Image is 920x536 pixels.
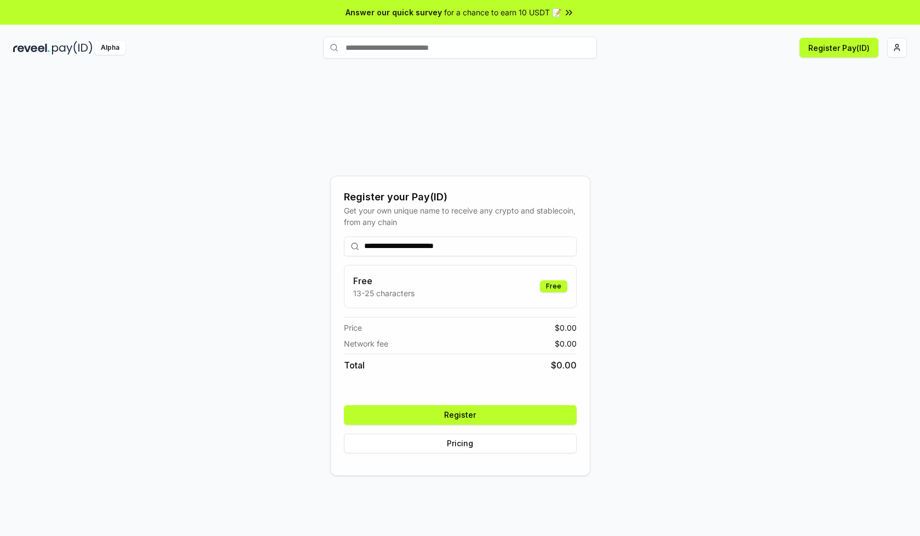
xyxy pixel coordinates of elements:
button: Register Pay(ID) [800,38,878,57]
span: Network fee [344,338,388,349]
span: $ 0.00 [551,359,577,372]
button: Pricing [344,434,577,453]
img: pay_id [52,41,93,55]
div: Get your own unique name to receive any crypto and stablecoin, from any chain [344,205,577,228]
span: Price [344,322,362,333]
div: Alpha [95,41,125,55]
div: Register your Pay(ID) [344,189,577,205]
span: $ 0.00 [555,338,577,349]
span: $ 0.00 [555,322,577,333]
span: for a chance to earn 10 USDT 📝 [444,7,561,18]
span: Answer our quick survey [346,7,442,18]
p: 13-25 characters [353,287,415,299]
button: Register [344,405,577,425]
img: reveel_dark [13,41,50,55]
div: Free [540,280,567,292]
span: Total [344,359,365,372]
h3: Free [353,274,415,287]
